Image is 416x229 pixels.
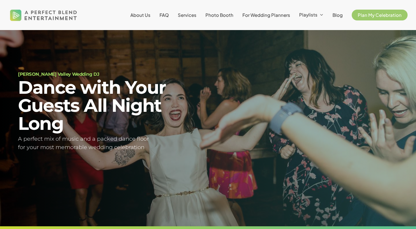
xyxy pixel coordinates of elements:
a: About Us [130,13,150,17]
span: Blog [332,12,343,18]
a: Playlists [299,12,323,18]
span: Playlists [299,12,317,17]
a: Photo Booth [205,13,233,17]
img: A Perfect Blend Entertainment [8,4,79,26]
a: For Wedding Planners [242,13,290,17]
a: FAQ [159,13,169,17]
span: Photo Booth [205,12,233,18]
span: FAQ [159,12,169,18]
a: Services [178,13,196,17]
span: About Us [130,12,150,18]
a: Blog [332,13,343,17]
h5: A perfect mix of music and a packed dance floor for your most memorable wedding celebration [18,135,201,152]
a: Plan My Celebration [352,13,408,17]
span: Plan My Celebration [358,12,402,18]
h1: [PERSON_NAME] Valley Wedding DJ [18,72,201,76]
h2: Dance with Your Guests All Night Long [18,78,201,133]
span: For Wedding Planners [242,12,290,18]
span: Services [178,12,196,18]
